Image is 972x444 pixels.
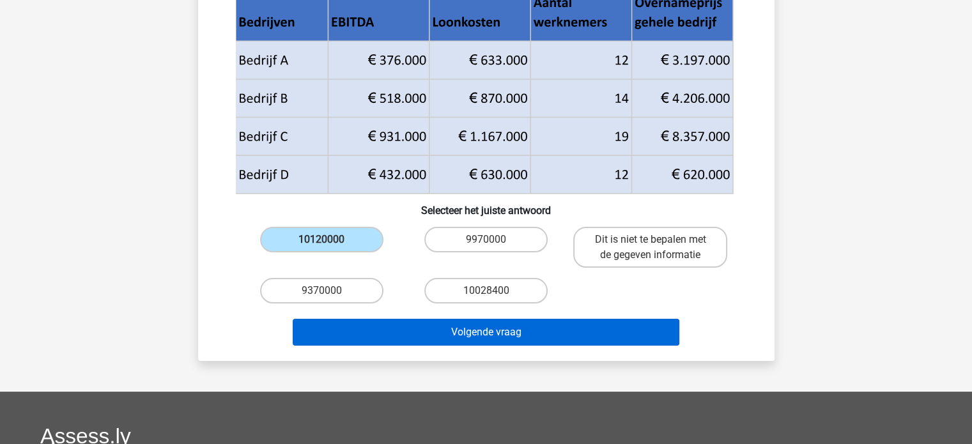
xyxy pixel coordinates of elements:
label: 10028400 [424,278,548,303]
button: Volgende vraag [293,319,679,346]
label: Dit is niet te bepalen met de gegeven informatie [573,227,727,268]
h6: Selecteer het juiste antwoord [219,194,754,217]
label: 9370000 [260,278,383,303]
label: 9970000 [424,227,548,252]
label: 10120000 [260,227,383,252]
